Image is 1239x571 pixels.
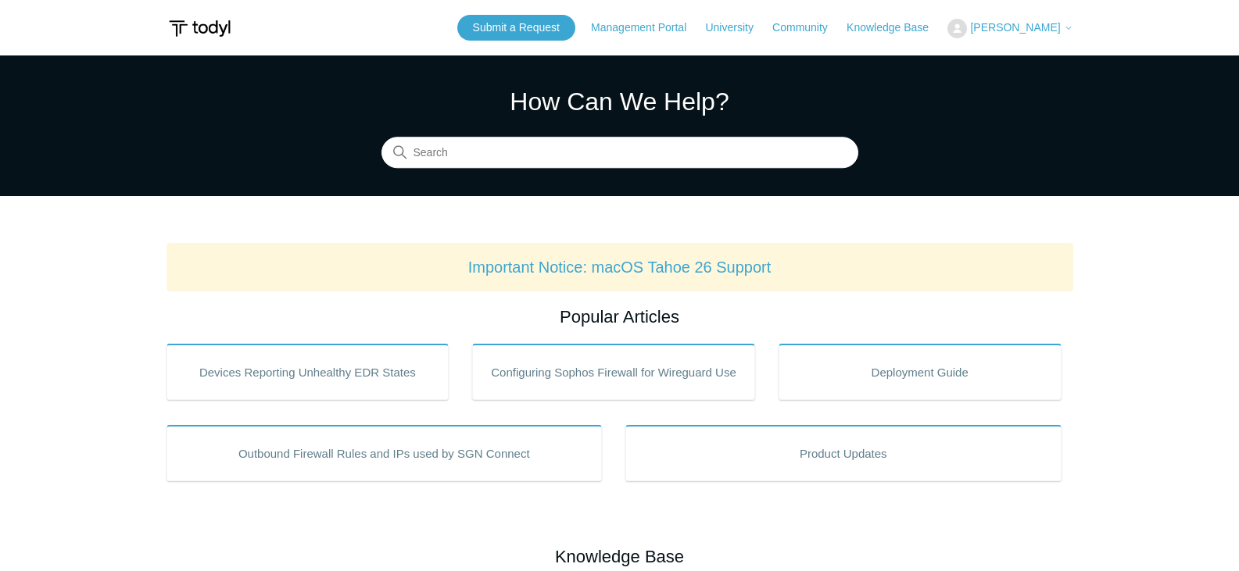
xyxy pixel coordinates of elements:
[167,344,449,400] a: Devices Reporting Unhealthy EDR States
[779,344,1062,400] a: Deployment Guide
[457,15,575,41] a: Submit a Request
[381,83,858,120] h1: How Can We Help?
[591,20,702,36] a: Management Portal
[472,344,755,400] a: Configuring Sophos Firewall for Wireguard Use
[167,304,1073,330] h2: Popular Articles
[167,14,233,43] img: Todyl Support Center Help Center home page
[625,425,1062,481] a: Product Updates
[167,425,603,481] a: Outbound Firewall Rules and IPs used by SGN Connect
[772,20,843,36] a: Community
[847,20,944,36] a: Knowledge Base
[468,259,772,276] a: Important Notice: macOS Tahoe 26 Support
[167,544,1073,569] h2: Knowledge Base
[705,20,768,36] a: University
[947,19,1072,38] button: [PERSON_NAME]
[381,137,858,169] input: Search
[970,21,1060,34] span: [PERSON_NAME]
